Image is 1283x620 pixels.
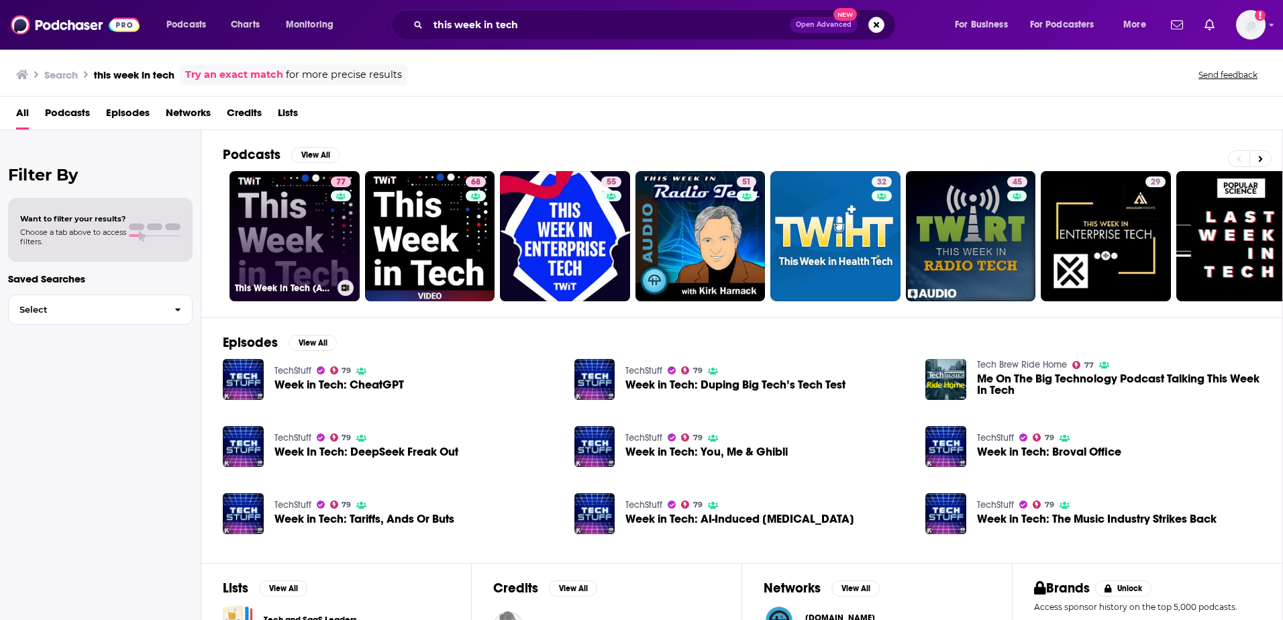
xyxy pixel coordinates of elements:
a: Show notifications dropdown [1166,13,1188,36]
a: TechStuff [977,432,1014,444]
a: Week in Tech: Broval Office [977,446,1121,458]
a: 79 [330,501,352,509]
a: 68 [466,176,486,187]
a: 55 [500,171,630,301]
h2: Brands [1034,580,1090,597]
a: TechStuff [625,499,662,511]
a: 45 [1007,176,1027,187]
a: Week in Tech: CheatGPT [223,359,264,400]
span: 79 [693,435,703,441]
a: Show notifications dropdown [1199,13,1220,36]
a: Week in Tech: Duping Big Tech’s Tech Test [625,379,845,391]
h2: Episodes [223,334,278,351]
span: for more precise results [286,67,402,83]
button: Show profile menu [1236,10,1266,40]
span: 79 [693,368,703,374]
img: Me On The Big Technology Podcast Talking This Week In Tech [925,359,966,400]
a: Episodes [106,102,150,130]
button: View All [549,580,597,597]
a: EpisodesView All [223,334,337,351]
a: TechStuff [977,499,1014,511]
a: Me On The Big Technology Podcast Talking This Week In Tech [977,373,1261,396]
span: Monitoring [286,15,333,34]
a: Week in Tech: AI-Induced Psychosis [625,513,854,525]
span: 79 [342,502,351,508]
p: Saved Searches [8,272,193,285]
a: 51 [737,176,756,187]
span: For Business [955,15,1008,34]
a: ListsView All [223,580,307,597]
button: View All [259,580,307,597]
button: open menu [1114,14,1163,36]
h3: this week in tech [94,68,174,81]
a: Tech Brew Ride Home [977,359,1067,370]
a: 79 [681,366,703,374]
a: 68 [365,171,495,301]
span: More [1123,15,1146,34]
button: View All [831,580,880,597]
img: Week in Tech: AI-Induced Psychosis [574,493,615,534]
span: 77 [336,176,346,189]
img: User Profile [1236,10,1266,40]
span: Want to filter your results? [20,214,126,223]
img: Week in Tech: Duping Big Tech’s Tech Test [574,359,615,400]
a: 51 [635,171,766,301]
a: TechStuff [274,432,311,444]
h3: Search [44,68,78,81]
a: Networks [166,102,211,130]
a: 32 [872,176,892,187]
span: Podcasts [166,15,206,34]
span: 55 [607,176,616,189]
h2: Credits [493,580,538,597]
a: 79 [681,501,703,509]
a: 79 [330,366,352,374]
span: For Podcasters [1030,15,1094,34]
a: TechStuff [274,365,311,376]
a: 79 [1033,501,1054,509]
button: View All [289,335,337,351]
a: 79 [1033,433,1054,442]
a: Lists [278,102,298,130]
span: Credits [227,102,262,130]
a: Week in Tech: CheatGPT [274,379,404,391]
a: 79 [330,433,352,442]
a: PodcastsView All [223,146,340,163]
div: Search podcasts, credits, & more... [404,9,909,40]
img: Podchaser - Follow, Share and Rate Podcasts [11,12,140,38]
a: Week in Tech: You, Me & Ghibli [574,426,615,467]
button: open menu [157,14,223,36]
a: 29 [1041,171,1171,301]
a: Week in Tech: The Music Industry Strikes Back [977,513,1217,525]
span: Podcasts [45,102,90,130]
span: Week in Tech: AI-Induced [MEDICAL_DATA] [625,513,854,525]
a: 32 [770,171,901,301]
a: Charts [222,14,268,36]
a: 45 [906,171,1036,301]
a: 77This Week in Tech (Audio) [229,171,360,301]
a: 29 [1145,176,1166,187]
span: Week in Tech: Tariffs, Ands Or Buts [274,513,454,525]
span: 79 [1045,502,1054,508]
button: Unlock [1095,580,1152,597]
a: 79 [681,433,703,442]
img: Week in Tech: Broval Office [925,426,966,467]
span: Open Advanced [796,21,852,28]
a: All [16,102,29,130]
a: TechStuff [625,432,662,444]
button: open menu [276,14,351,36]
span: 45 [1013,176,1022,189]
span: 79 [342,435,351,441]
img: Week in Tech: Tariffs, Ands Or Buts [223,493,264,534]
a: 55 [601,176,621,187]
span: Charts [231,15,260,34]
a: Week In Tech: DeepSeek Freak Out [274,446,458,458]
